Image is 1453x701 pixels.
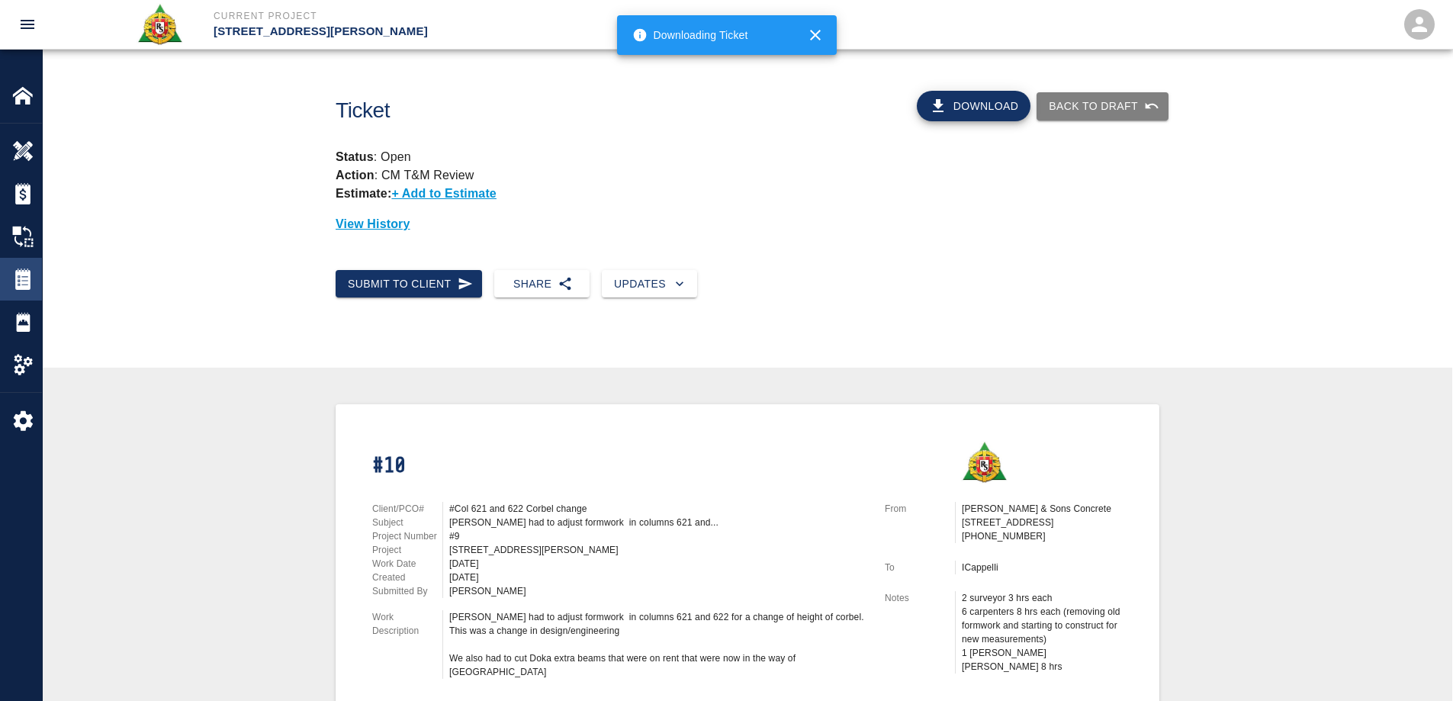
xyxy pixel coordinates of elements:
div: Downloading Ticket [632,21,748,49]
p: Work Description [372,610,442,638]
strong: Action [336,169,375,182]
p: From [885,502,955,516]
p: Created [372,571,442,584]
button: Submit to Client [336,270,482,298]
iframe: Chat Widget [1377,628,1453,701]
p: [STREET_ADDRESS][PERSON_NAME] [214,23,809,40]
img: Roger & Sons Concrete [137,3,183,46]
p: ICappelli [962,561,1123,574]
div: [PERSON_NAME] [449,584,866,598]
p: Client/PCO# [372,502,442,516]
p: Project [372,543,442,557]
p: [STREET_ADDRESS] [962,516,1123,529]
p: Current Project [214,9,809,23]
div: [DATE] [449,557,866,571]
div: #Col 621 and 622 Corbel change [449,502,866,516]
p: Work Date [372,557,442,571]
div: [PERSON_NAME] had to adjust formwork in columns 621 and... [449,516,866,529]
p: [PERSON_NAME] & Sons Concrete [962,502,1123,516]
button: Back to Draft [1037,92,1169,121]
p: + Add to Estimate [391,187,497,200]
div: [DATE] [449,571,866,584]
button: open drawer [9,6,46,43]
div: [STREET_ADDRESS][PERSON_NAME] [449,543,866,557]
p: Subject [372,516,442,529]
h1: #10 [372,453,866,480]
p: View History [336,215,1159,233]
p: To [885,561,955,574]
strong: Status [336,150,374,163]
div: #9 [449,529,866,543]
div: [PERSON_NAME] had to adjust formwork in columns 621 and 622 for a change of height of corbel. Thi... [449,610,866,679]
strong: Estimate: [336,187,391,200]
div: 2 surveyor 3 hrs each 6 carpenters 8 hrs each (removing old formwork and starting to construct fo... [962,591,1123,674]
p: Project Number [372,529,442,543]
h1: Ticket [336,98,811,124]
button: Share [494,270,590,298]
img: Roger & Sons Concrete [961,441,1008,484]
p: : Open [336,148,1159,166]
button: Updates [602,270,697,298]
p: Submitted By [372,584,442,598]
p: : CM T&M Review [336,169,474,182]
button: Download [917,91,1031,121]
p: Notes [885,591,955,605]
p: [PHONE_NUMBER] [962,529,1123,543]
